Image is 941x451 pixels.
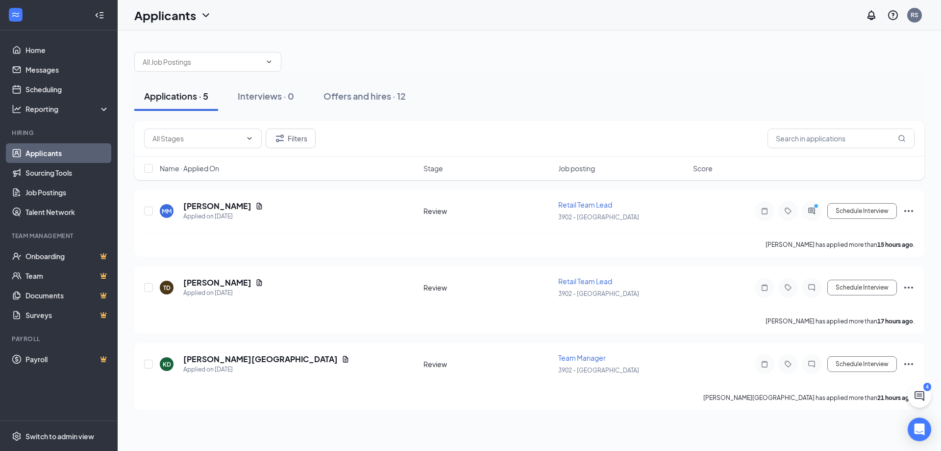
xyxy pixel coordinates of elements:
[911,11,918,19] div: RS
[160,163,219,173] span: Name · Applied On
[887,9,899,21] svg: QuestionInfo
[766,317,915,325] p: [PERSON_NAME] has applied more than .
[266,129,316,148] button: Filter Filters
[908,384,931,408] button: ChatActive
[782,360,794,368] svg: Tag
[25,305,109,325] a: SurveysCrown
[12,104,22,114] svg: Analysis
[12,431,22,441] svg: Settings
[25,80,109,99] a: Scheduling
[265,58,273,66] svg: ChevronDown
[25,143,109,163] a: Applicants
[246,134,253,142] svg: ChevronDown
[183,288,263,298] div: Applied on [DATE]
[25,266,109,286] a: TeamCrown
[558,290,639,297] span: 3902 - [GEOGRAPHIC_DATA]
[25,183,109,202] a: Job Postings
[827,203,897,219] button: Schedule Interview
[342,355,349,363] svg: Document
[558,200,612,209] span: Retail Team Lead
[423,163,443,173] span: Stage
[25,246,109,266] a: OnboardingCrown
[323,90,406,102] div: Offers and hires · 12
[200,9,212,21] svg: ChevronDown
[903,358,915,370] svg: Ellipses
[12,232,107,240] div: Team Management
[558,353,606,362] span: Team Manager
[183,212,263,221] div: Applied on [DATE]
[144,90,208,102] div: Applications · 5
[25,349,109,369] a: PayrollCrown
[759,284,770,292] svg: Note
[806,207,817,215] svg: ActiveChat
[238,90,294,102] div: Interviews · 0
[558,367,639,374] span: 3902 - [GEOGRAPHIC_DATA]
[183,277,251,288] h5: [PERSON_NAME]
[25,163,109,183] a: Sourcing Tools
[162,207,172,215] div: MM
[558,213,639,221] span: 3902 - [GEOGRAPHIC_DATA]
[898,134,906,142] svg: MagnifyingGlass
[183,201,251,212] h5: [PERSON_NAME]
[923,383,931,391] div: 4
[877,241,913,248] b: 15 hours ago
[134,7,196,24] h1: Applicants
[877,318,913,325] b: 17 hours ago
[255,279,263,287] svg: Document
[759,360,770,368] svg: Note
[423,359,552,369] div: Review
[25,60,109,80] a: Messages
[274,133,286,144] svg: Filter
[152,133,242,144] input: All Stages
[766,240,915,249] p: [PERSON_NAME] has applied more than .
[423,283,552,292] div: Review
[95,10,104,20] svg: Collapse
[806,360,817,368] svg: ChatInactive
[693,163,713,173] span: Score
[183,365,349,374] div: Applied on [DATE]
[12,335,107,343] div: Payroll
[423,206,552,216] div: Review
[163,360,171,369] div: KD
[255,202,263,210] svg: Document
[703,394,915,402] p: [PERSON_NAME][GEOGRAPHIC_DATA] has applied more than .
[877,394,913,401] b: 21 hours ago
[11,10,21,20] svg: WorkstreamLogo
[12,129,107,137] div: Hiring
[782,284,794,292] svg: Tag
[163,284,171,292] div: TD
[782,207,794,215] svg: Tag
[827,280,897,295] button: Schedule Interview
[903,282,915,293] svg: Ellipses
[866,9,877,21] svg: Notifications
[812,203,823,211] svg: PrimaryDot
[25,286,109,305] a: DocumentsCrown
[908,418,931,441] div: Open Intercom Messenger
[25,104,110,114] div: Reporting
[914,390,925,402] svg: ChatActive
[25,202,109,222] a: Talent Network
[25,431,94,441] div: Switch to admin view
[183,354,338,365] h5: [PERSON_NAME][GEOGRAPHIC_DATA]
[759,207,770,215] svg: Note
[558,277,612,286] span: Retail Team Lead
[768,129,915,148] input: Search in applications
[25,40,109,60] a: Home
[903,205,915,217] svg: Ellipses
[806,284,817,292] svg: ChatInactive
[143,56,261,67] input: All Job Postings
[827,356,897,372] button: Schedule Interview
[558,163,595,173] span: Job posting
